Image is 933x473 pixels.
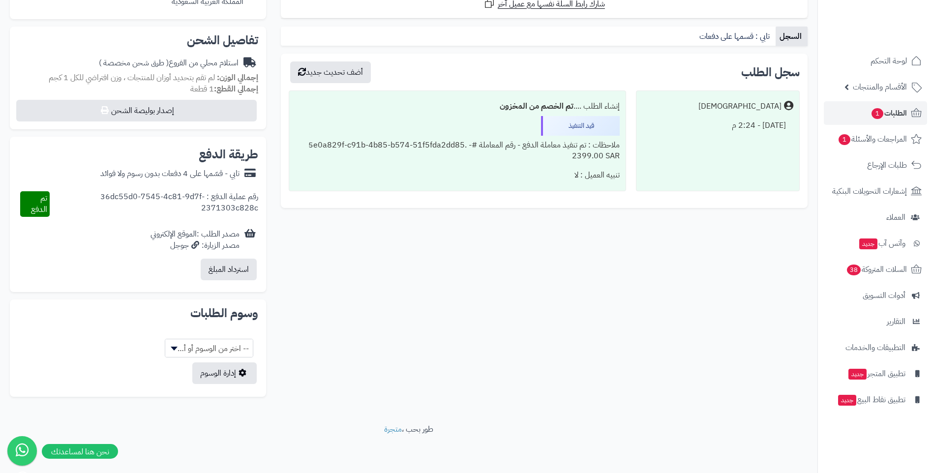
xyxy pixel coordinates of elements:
b: تم الخصم من المخزون [500,100,573,112]
a: التطبيقات والخدمات [824,336,927,359]
div: ملاحظات : تم تنفيذ معاملة الدفع - رقم المعاملة #5e0a829f-c91b-4b85-b574-51f5fda2dd85. - 2399.00 SAR [295,136,620,166]
a: السجل [776,27,808,46]
div: [DEMOGRAPHIC_DATA] [698,101,782,112]
button: إصدار بوليصة الشحن [16,100,257,121]
span: العملاء [886,210,905,224]
a: متجرة [384,423,402,435]
span: لم تقم بتحديد أوزان للمنتجات ، وزن افتراضي للكل 1 كجم [49,72,215,84]
a: العملاء [824,206,927,229]
a: لوحة التحكم [824,49,927,73]
span: تطبيق نقاط البيع [837,393,905,407]
a: إشعارات التحويلات البنكية [824,179,927,203]
span: جديد [859,238,877,249]
span: المراجعات والأسئلة [838,132,907,146]
h2: طريقة الدفع [199,148,258,160]
span: طلبات الإرجاع [867,158,907,172]
span: الأقسام والمنتجات [853,80,907,94]
div: تنبيه العميل : لا [295,166,620,185]
div: [DATE] - 2:24 م [642,116,793,135]
a: طلبات الإرجاع [824,153,927,177]
span: 38 [847,265,861,275]
strong: إجمالي القطع: [214,83,258,95]
span: أدوات التسويق [863,289,905,302]
div: قيد التنفيذ [541,116,620,136]
div: تابي - قسّمها على 4 دفعات بدون رسوم ولا فوائد [100,168,240,179]
span: لوحة التحكم [871,54,907,68]
span: التقارير [887,315,905,328]
a: وآتس آبجديد [824,232,927,255]
a: إدارة الوسوم [192,362,257,384]
span: 1 [839,134,850,145]
div: رقم عملية الدفع : 36dc55d0-7545-4c81-9d7f-2371303c828c [50,191,258,217]
span: 1 [872,108,883,119]
a: تطبيق المتجرجديد [824,362,927,385]
a: أدوات التسويق [824,284,927,307]
button: استرداد المبلغ [201,259,257,280]
span: تم الدفع [31,192,47,215]
div: مصدر الزيارة: جوجل [150,240,240,251]
img: logo-2.png [866,28,924,48]
a: السلات المتروكة38 [824,258,927,281]
a: الطلبات1 [824,101,927,125]
a: المراجعات والأسئلة1 [824,127,927,151]
span: إشعارات التحويلات البنكية [832,184,907,198]
span: التطبيقات والخدمات [845,341,905,355]
h2: وسوم الطلبات [18,307,258,319]
div: مصدر الطلب :الموقع الإلكتروني [150,229,240,251]
span: جديد [848,369,867,380]
div: إنشاء الطلب .... [295,97,620,116]
button: أضف تحديث جديد [290,61,371,83]
span: الطلبات [871,106,907,120]
div: استلام محلي من الفروع [99,58,239,69]
span: وآتس آب [858,236,905,250]
a: التقارير [824,310,927,333]
span: السلات المتروكة [846,263,907,276]
a: تابي : قسمها على دفعات [695,27,776,46]
a: تطبيق نقاط البيعجديد [824,388,927,412]
span: ( طرق شحن مخصصة ) [99,57,169,69]
h3: سجل الطلب [741,66,800,78]
span: جديد [838,395,856,406]
h2: تفاصيل الشحن [18,34,258,46]
span: تطبيق المتجر [847,367,905,381]
span: -- اختر من الوسوم أو أضف جديد... -- [165,339,253,357]
small: 1 قطعة [190,83,258,95]
strong: إجمالي الوزن: [217,72,258,84]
